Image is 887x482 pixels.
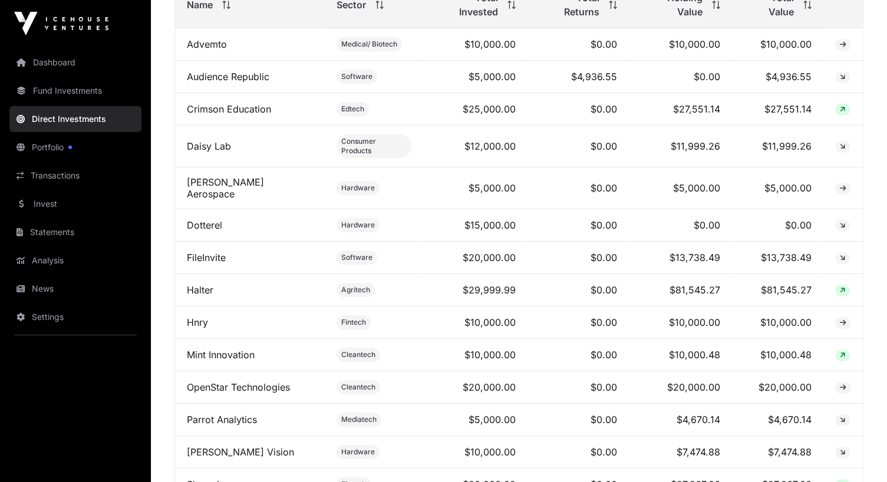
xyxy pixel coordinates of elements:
td: $0.00 [527,436,628,468]
td: $0.00 [732,209,823,242]
td: $10,000.00 [423,28,527,61]
a: Audience Republic [187,71,269,82]
td: $13,738.49 [732,242,823,274]
a: Portfolio [9,134,141,160]
td: $0.00 [527,126,628,167]
span: Cleantech [341,382,375,392]
td: $10,000.00 [732,28,823,61]
span: Mediatech [341,415,377,424]
td: $7,474.88 [629,436,732,468]
a: FileInvite [187,252,226,263]
td: $15,000.00 [423,209,527,242]
td: $10,000.00 [423,436,527,468]
td: $4,670.14 [629,404,732,436]
a: Halter [187,284,213,296]
td: $0.00 [527,339,628,371]
td: $12,000.00 [423,126,527,167]
span: Software [341,72,372,81]
td: $0.00 [527,209,628,242]
td: $0.00 [527,167,628,209]
img: Icehouse Ventures Logo [14,12,108,35]
td: $20,000.00 [629,371,732,404]
a: Crimson Education [187,103,271,115]
a: Dashboard [9,49,141,75]
td: $20,000.00 [423,371,527,404]
td: $10,000.00 [629,306,732,339]
td: $81,545.27 [629,274,732,306]
a: Settings [9,304,141,330]
a: Direct Investments [9,106,141,132]
td: $0.00 [527,371,628,404]
td: $0.00 [527,404,628,436]
a: Fund Investments [9,78,141,104]
span: Cleantech [341,350,375,359]
td: $27,551.14 [732,93,823,126]
span: Hardware [341,220,375,230]
a: Dotterel [187,219,222,231]
td: $0.00 [527,28,628,61]
td: $5,000.00 [423,404,527,436]
span: Consumer Products [341,137,407,156]
td: $4,936.55 [527,61,628,93]
td: $0.00 [629,61,732,93]
span: Software [341,253,372,262]
a: Mint Innovation [187,349,255,361]
a: [PERSON_NAME] Aerospace [187,176,264,200]
td: $5,000.00 [629,167,732,209]
span: Hardware [341,447,375,457]
a: Hnry [187,316,208,328]
span: Medical/ Biotech [341,39,397,49]
td: $5,000.00 [423,167,527,209]
span: Fintech [341,318,366,327]
td: $0.00 [527,306,628,339]
td: $13,738.49 [629,242,732,274]
td: $20,000.00 [423,242,527,274]
td: $25,000.00 [423,93,527,126]
a: Invest [9,191,141,217]
td: $0.00 [629,209,732,242]
td: $5,000.00 [423,61,527,93]
td: $7,474.88 [732,436,823,468]
td: $27,551.14 [629,93,732,126]
td: $10,000.00 [629,28,732,61]
td: $11,999.26 [629,126,732,167]
td: $20,000.00 [732,371,823,404]
td: $4,670.14 [732,404,823,436]
td: $10,000.48 [629,339,732,371]
span: Edtech [341,104,364,114]
a: OpenStar Technologies [187,381,290,393]
a: [PERSON_NAME] Vision [187,446,294,458]
td: $0.00 [527,93,628,126]
a: Transactions [9,163,141,189]
td: $5,000.00 [732,167,823,209]
a: Statements [9,219,141,245]
td: $11,999.26 [732,126,823,167]
a: News [9,276,141,302]
td: $10,000.00 [732,306,823,339]
td: $10,000.48 [732,339,823,371]
td: $0.00 [527,274,628,306]
a: Analysis [9,247,141,273]
td: $29,999.99 [423,274,527,306]
td: $0.00 [527,242,628,274]
a: Daisy Lab [187,140,231,152]
iframe: Chat Widget [828,425,887,482]
td: $4,936.55 [732,61,823,93]
a: Parrot Analytics [187,414,257,425]
td: $10,000.00 [423,339,527,371]
span: Hardware [341,183,375,193]
a: Advemto [187,38,227,50]
span: Agritech [341,285,370,295]
td: $81,545.27 [732,274,823,306]
td: $10,000.00 [423,306,527,339]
